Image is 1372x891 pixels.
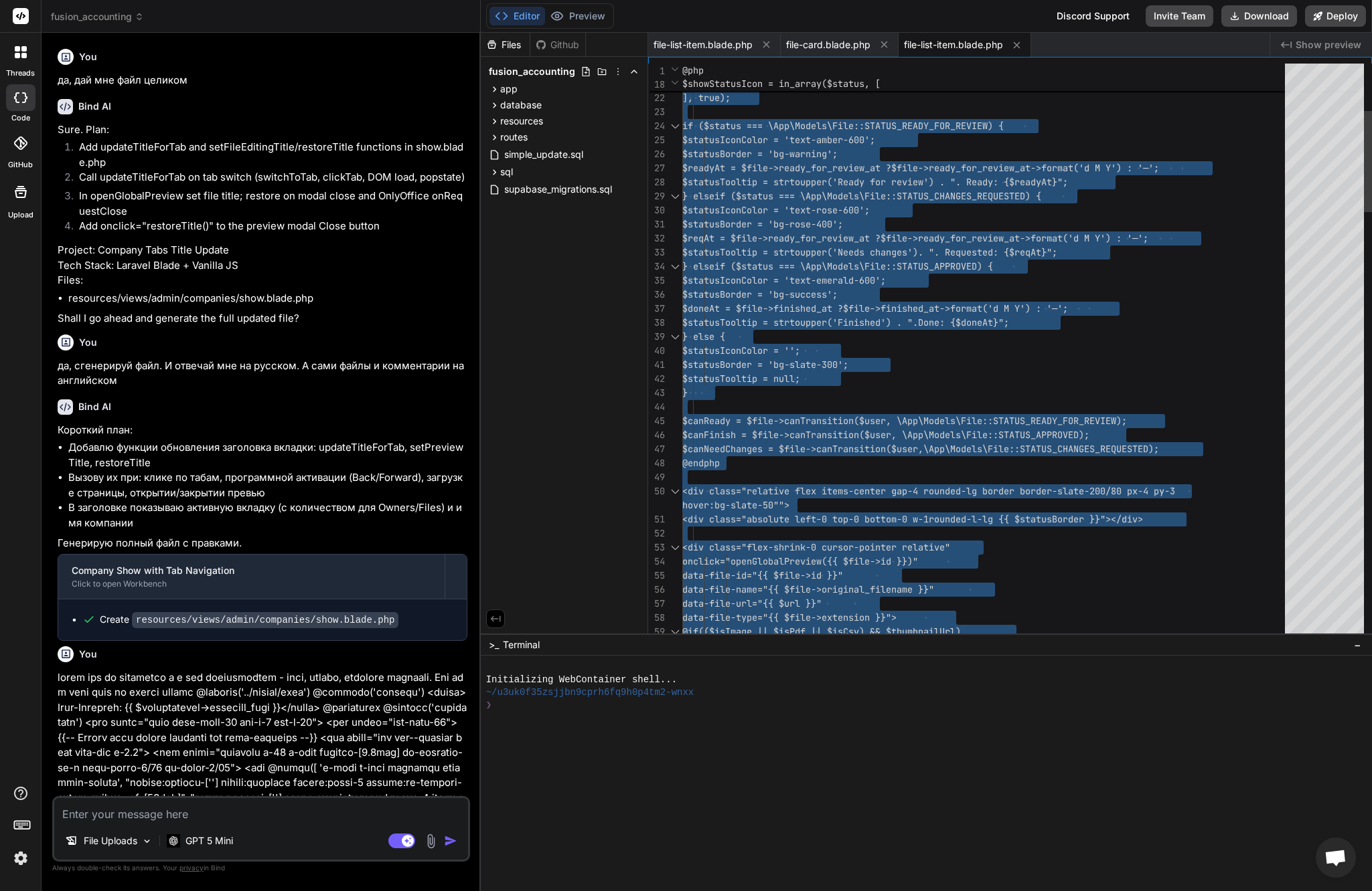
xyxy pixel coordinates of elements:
[902,583,934,595] span: me }}"
[907,625,961,637] span: mbnailUrl)
[1305,5,1366,27] button: Deploy
[682,457,720,469] span: @endphp
[503,146,585,163] span: simple_update.sql
[648,512,665,526] div: 51
[682,176,918,188] span: $statusTooltip = strtoupper('Ready for revie
[481,38,530,52] div: Files
[666,189,684,203] div: Click to collapse the range.
[918,176,1068,188] span: w') . ". Ready: {$readyAt}";
[950,485,1175,497] span: ed-lg border border-slate-200/80 px-4 py-3
[648,611,665,625] div: 58
[682,415,929,427] span: $canReady = $file->canTransition($user, \App\M
[682,148,838,160] span: $statusBorder = 'bg-warning';
[918,316,1009,328] span: Done: {$doneAt}";
[648,470,665,484] div: 49
[904,38,1003,52] span: file-list-item.blade.php
[929,429,1089,441] span: Models\File::STATUS_APPROVED);
[648,358,665,372] div: 41
[682,246,918,258] span: $statusTooltip = strtoupper('Needs changes')
[902,555,918,567] span: })"
[682,134,875,146] span: $statusIconColor = 'text-amber-600';
[648,625,665,639] div: 59
[68,140,467,170] li: Add updateTitleForTab and setFileEditingTitle/restoreTitle functions in show.blade.php
[79,336,97,349] h6: You
[682,513,929,525] span: <div class="absolute left-0 top-0 bottom-0 w-1
[648,372,665,386] div: 42
[648,203,665,217] div: 30
[929,541,950,553] span: ive"
[648,316,665,330] div: 38
[84,834,137,848] p: File Uploads
[648,569,665,583] div: 55
[786,38,870,52] span: file-card.blade.php
[179,864,204,872] span: privacy
[1146,5,1213,27] button: Invite Team
[923,443,1159,455] span: \App\Models\File::STATUS_CHANGES_REQUESTED);
[648,456,665,470] div: 48
[648,105,665,119] div: 23
[929,415,1127,427] span: odels\File::STATUS_READY_FOR_REVIEW);
[6,68,35,79] label: threads
[682,64,704,76] span: @php
[58,536,467,551] p: Генерирую полный файл с правками.
[682,597,822,609] span: data-file-url="{{ $url }}"
[51,10,144,23] span: fusion_accounting
[682,232,881,244] span: $reqAt = $file->ready_for_review_at ?
[648,288,665,302] div: 36
[648,133,665,147] div: 25
[79,50,97,64] h6: You
[648,583,665,597] div: 56
[68,500,467,530] li: В заголовке показываю активную вкладку (с количеством для Owners/Files) и имя компании
[648,64,665,78] span: 1
[648,78,665,92] span: 18
[666,119,684,133] div: Click to collapse the range.
[58,311,467,326] p: Shall I go ahead and generate the full updated file?
[72,579,431,589] div: Click to open Workbench
[72,564,431,577] div: Company Show with Tab Navigation
[68,470,467,500] li: Вызову их при: клике по табам, программной активации (Back/Forward), загрузке страницы, открытии/...
[79,648,97,661] h6: You
[648,91,665,105] div: 22
[444,834,457,848] img: icon
[167,834,180,847] img: GPT 5 Mini
[891,162,1159,174] span: $file->ready_for_review_at->format('d M Y') : '—';
[682,499,789,511] span: hover:bg-slate-50"">
[682,344,800,357] span: $statusIconColor = '';
[843,302,1068,314] span: $file->finished_at->format('d M Y') : '—';
[648,119,665,133] div: 24
[500,165,513,179] span: sql
[648,217,665,231] div: 31
[648,344,665,358] div: 40
[648,231,665,245] div: 32
[929,190,1041,202] span: _CHANGES_REQUESTED) {
[1049,5,1138,27] div: Discord Support
[11,112,30,124] label: code
[682,260,929,272] span: } elseif ($status === \App\Models\File::STATUS
[666,625,684,639] div: Click to collapse the range.
[58,423,467,438] p: Короткий план:
[648,245,665,260] div: 33
[58,359,467,389] p: да, сгенерируй файл. И отвечай мне на русском. А сами файлы и комментарии на английском
[682,625,907,637] span: @if(($isImage || $isPdf || $isCsv) && $thu
[648,526,665,540] div: 52
[654,38,753,52] span: file-list-item.blade.php
[530,38,585,52] div: Github
[682,316,918,328] span: $statusTooltip = strtoupper('Finished') . ".
[682,92,731,104] span: ], true);
[68,189,467,219] li: In openGlobalPreview set file title; restore on modal close and OnlyOffice onRequestClose
[682,218,843,230] span: $statusBorder = 'bg-rose-400';
[648,428,665,442] div: 46
[486,699,491,712] span: ❯
[486,686,694,699] span: ~/u3uk0f35zsjjbn9cprh6fq9h0p4tm2-wnxx
[929,513,1143,525] span: rounded-l-lg {{ $statusBorder }}"></div>
[8,209,33,221] label: Upload
[78,400,111,413] h6: Bind AI
[682,373,800,385] span: $statusTooltip = null;
[682,78,881,90] span: $showStatusIcon = in_array($status, [
[666,330,684,344] div: Click to collapse the range.
[1354,638,1361,652] span: −
[648,274,665,288] div: 35
[682,359,848,371] span: $statusBorder = 'bg-slate-300';
[503,638,540,652] span: Terminal
[1351,634,1364,656] button: −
